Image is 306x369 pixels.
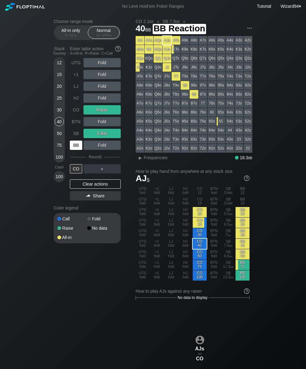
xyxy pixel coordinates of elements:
[154,36,162,45] div: AQs
[145,90,153,99] div: K8o
[150,196,164,207] div: +1 fold
[86,194,90,198] img: share.864f2f62.svg
[163,126,171,135] div: J4o
[221,239,235,249] div: SB 7.9
[181,36,189,45] div: A9s
[243,288,250,295] img: help.32db89a4.svg
[154,90,162,99] div: Q8o
[145,126,153,135] div: K4o
[172,36,180,45] div: ATs
[229,212,233,216] span: bb
[145,54,153,63] div: KQo
[181,99,189,108] div: 97o
[199,99,207,108] div: 77
[199,144,207,153] div: 72o
[163,45,171,54] div: KJs
[172,108,180,117] div: T6o
[235,135,243,144] div: 33
[257,4,271,9] a: Tutorial
[136,72,144,81] div: ATo
[136,99,144,108] div: A7o
[190,72,198,81] div: T8s
[207,228,221,238] div: BTN fold
[56,27,85,38] div: All-in only
[207,239,221,249] div: BTN fold
[235,108,243,117] div: 63s
[154,117,162,126] div: Q5o
[190,99,198,108] div: 87o
[51,165,67,169] div: Cash
[193,239,207,249] div: CO 40
[207,218,221,228] div: BTN fold
[193,218,207,228] div: CO 25
[217,108,225,117] div: 65s
[115,45,121,52] img: help.32db89a4.svg
[193,228,207,238] div: CO 30
[279,3,302,10] div: ▾
[164,239,178,249] div: LJ fold
[235,144,243,153] div: 32o
[196,335,204,344] img: icon-avatar.b40e07d9.svg
[235,117,243,126] div: 53s
[244,54,252,63] div: Q2s
[236,196,250,207] div: BB 15
[199,108,207,117] div: 76o
[199,126,207,135] div: 74o
[154,81,162,90] div: Q9o
[235,155,252,160] div: 18.3
[208,126,216,135] div: 64o
[199,135,207,144] div: 73o
[70,191,121,200] div: Share
[145,63,153,72] div: KJo
[55,70,64,79] div: 15
[136,63,144,72] div: AJo
[83,82,121,91] div: Fold
[199,117,207,126] div: 75o
[172,54,180,63] div: QTs
[190,36,198,45] div: A8s
[235,36,243,45] div: A3s
[83,58,121,67] div: Fold
[226,45,234,54] div: K4s
[217,54,225,63] div: Q5s
[217,117,225,126] div: 55
[154,45,162,54] div: KQs
[55,93,64,103] div: 25
[178,196,192,207] div: HJ fold
[208,36,216,45] div: A6s
[154,135,162,144] div: Q3o
[89,27,118,38] div: Normal
[181,63,189,72] div: J9s
[57,226,87,230] div: Raise
[57,235,87,240] div: All-in
[181,72,189,81] div: T9s
[135,19,155,24] span: CO 2.1
[136,135,144,144] div: A3o
[208,135,216,144] div: 63o
[145,108,153,117] div: K6o
[150,249,164,259] div: +1 fold
[136,108,144,117] div: A6o
[217,144,225,153] div: 52o
[145,45,153,54] div: KK
[190,126,198,135] div: 84o
[217,126,225,135] div: 54o
[244,81,252,90] div: 92s
[172,99,180,108] div: T7o
[193,186,207,196] div: CO 12
[135,24,152,34] span: 40
[235,99,243,108] div: 73s
[164,196,178,207] div: LJ fold
[178,218,192,228] div: HJ fold
[226,72,234,81] div: T4s
[51,51,67,56] div: Tourney
[181,135,189,144] div: 93o
[229,222,233,227] span: bb
[181,108,189,117] div: 96o
[236,218,250,228] div: BB 25
[70,164,82,173] div: CO
[236,228,250,238] div: BB 30
[136,173,150,183] span: AJ
[199,36,207,45] div: A7s
[229,243,233,248] span: bb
